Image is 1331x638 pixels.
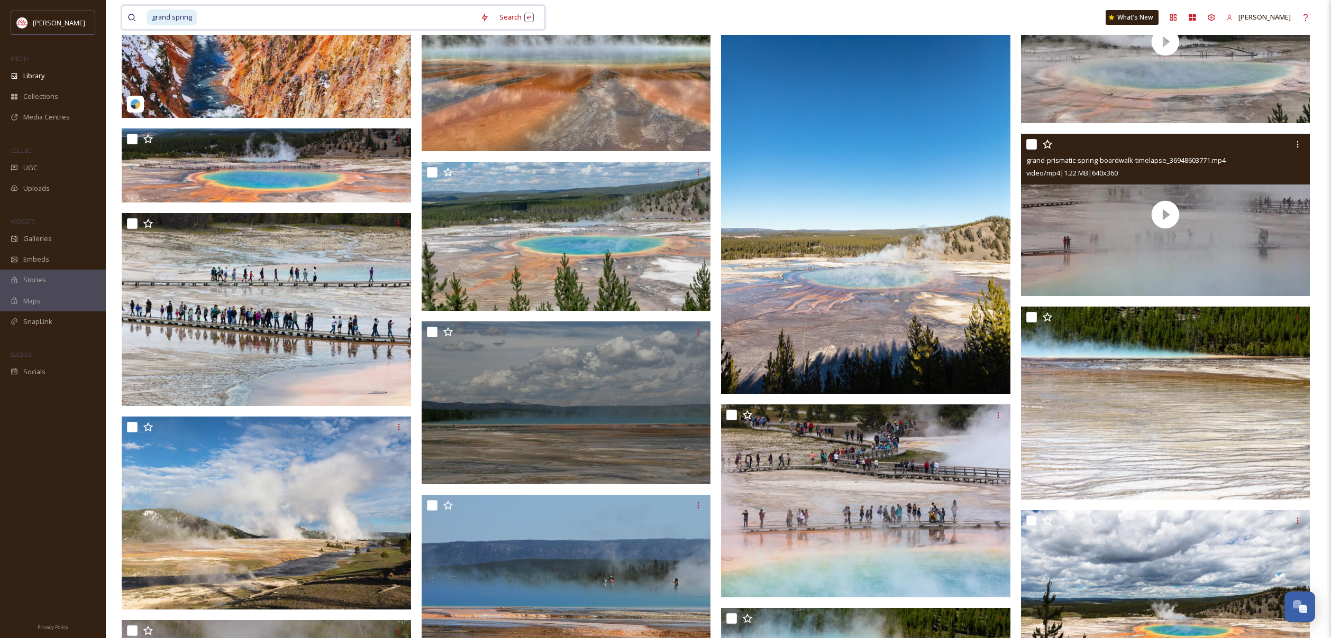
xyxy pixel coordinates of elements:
a: What's New [1106,10,1159,25]
span: [PERSON_NAME] [33,18,85,27]
span: Collections [23,91,58,101]
span: Embeds [23,254,49,264]
span: Media Centres [23,112,70,122]
img: grand-prismatic-spring-4_7437630734_o.jpg [422,321,711,484]
img: images%20(1).png [17,17,28,28]
img: grand-prismatic-hot-spring_28291477007_o.jpg [1021,307,1310,500]
span: Socials [23,367,45,377]
a: [PERSON_NAME] [1221,7,1296,27]
span: UGC [23,163,38,173]
span: Galleries [23,234,52,244]
span: grand-prismatic-spring-boardwalk-timelapse_36948603771.mp4 [1026,155,1226,165]
span: Stories [23,275,46,285]
img: grand-prismatic-spring-and-excelsior-geyser-crater-steaming-on-a-spring-morning_42107875492_o.jpg [122,417,411,609]
button: Open Chat [1284,591,1315,622]
span: SnapLink [23,317,52,327]
span: Privacy Policy [38,624,68,631]
img: snapsea-logo.png [130,99,141,109]
span: SOCIALS [11,350,32,358]
span: Maps [23,296,41,306]
span: MEDIA [11,54,29,62]
img: grand-prismatic-spring-boardwalks_42526599904_o.jpg [122,213,411,406]
span: COLLECT [11,146,33,154]
span: Uploads [23,183,50,193]
img: grand-prismatic-spring-from-overlook_48793693173_o.jpg [422,162,711,311]
div: Search [494,7,539,27]
span: [PERSON_NAME] [1238,12,1291,22]
img: thumbnail [1021,134,1310,297]
img: grand-prismatic-spring-panorama_37109293945_o.jpg [122,128,411,202]
span: grand spring [147,10,197,25]
img: grand-prismatic-spring-boardwalks-2_43195598592_o.jpg [721,404,1010,597]
span: Library [23,71,44,81]
span: video/mp4 | 1.22 MB | 640 x 360 [1026,168,1118,178]
a: Privacy Policy [38,620,68,633]
span: WIDGETS [11,217,35,225]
